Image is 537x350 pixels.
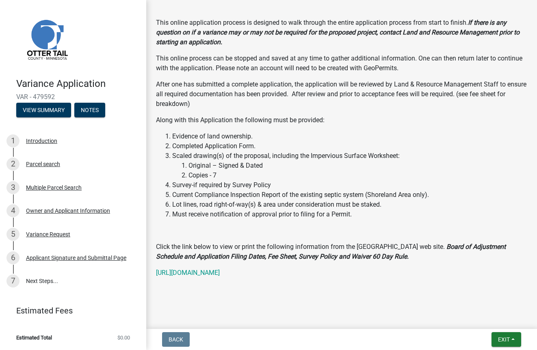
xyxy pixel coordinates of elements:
wm-modal-confirm: Summary [16,107,71,114]
div: 7 [6,274,19,287]
strong: If there is any question on if a variance may or may not be required for the proposed project, co... [156,19,520,46]
div: 3 [6,181,19,194]
li: Completed Application Form. [172,141,527,151]
div: 1 [6,134,19,147]
span: Back [169,336,183,343]
li: Original – Signed & Dated [188,161,527,171]
button: Notes [74,103,105,117]
span: $0.00 [117,335,130,340]
p: After one has submitted a complete application, the application will be reviewed by Land & Resour... [156,80,527,109]
div: Applicant Signature and Submittal Page [26,255,126,261]
div: 2 [6,158,19,171]
div: 4 [6,204,19,217]
div: 5 [6,228,19,241]
p: Click the link below to view or print the following information from the [GEOGRAPHIC_DATA] web site. [156,242,527,261]
p: This online process can be stopped and saved at any time to gather additional information. One ca... [156,54,527,73]
li: Survey-if required by Survey Policy [172,180,527,190]
h4: Variance Application [16,78,140,90]
wm-modal-confirm: Notes [74,107,105,114]
div: Owner and Applicant Information [26,208,110,214]
p: Along with this Application the following must be provided: [156,115,527,125]
li: Scaled drawing(s) of the proposal, including the Impervious Surface Worksheet: [172,151,527,180]
img: Otter Tail County, Minnesota [16,9,77,69]
a: Estimated Fees [6,302,133,319]
div: Parcel search [26,161,60,167]
button: Exit [492,332,521,347]
button: Back [162,332,190,347]
li: Current Compliance Inspection Report of the existing septic system (Shoreland Area only). [172,190,527,200]
button: View Summary [16,103,71,117]
div: 6 [6,251,19,264]
span: Exit [498,336,510,343]
li: Evidence of land ownership. [172,132,527,141]
li: Lot lines, road right-of-way(s) & area under consideration must be staked. [172,200,527,210]
li: Must receive notification of approval prior to filing for a Permit. [172,210,527,219]
div: Variance Request [26,231,70,237]
span: VAR - 479592 [16,93,130,101]
p: This online application process is designed to walk through the entire application process from s... [156,18,527,47]
div: Introduction [26,138,57,144]
div: Multiple Parcel Search [26,185,82,190]
span: Estimated Total [16,335,52,340]
a: [URL][DOMAIN_NAME] [156,269,220,277]
li: Copies - 7 [188,171,527,180]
